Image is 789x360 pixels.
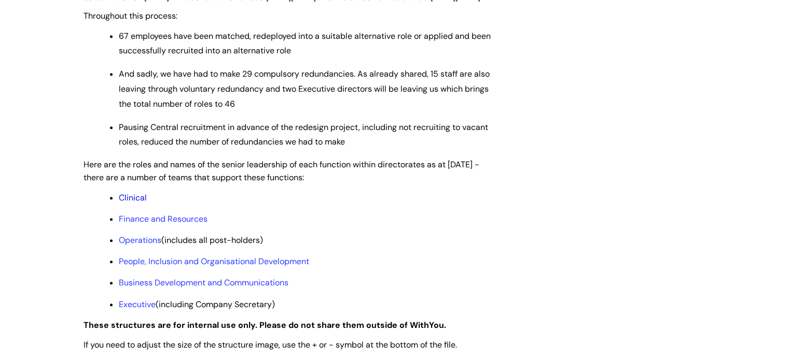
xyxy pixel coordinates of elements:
[119,256,309,267] a: People, Inclusion and Organisational Development
[119,29,493,59] p: 67 employees have been matched, redeployed into a suitable alternative role or applied and been s...
[84,320,446,330] strong: These structures are for internal use only. Please do not share them outside of WithYou.
[119,235,263,246] span: (includes all post-holders)
[119,299,156,310] a: Executive
[119,299,275,310] span: (including Company Secretary)
[84,159,479,183] span: Here are the roles and names of the senior leadership of each function within directorates as at ...
[84,10,177,21] span: Throughout this process:
[119,277,288,288] a: Business Development and Communications
[84,339,457,350] span: If you need to adjust the size of the structure image, use the + or - symbol at the bottom of the...
[119,213,207,224] a: Finance and Resources
[119,67,493,111] p: And sadly, we have had to make 29 compulsory redundancies. As already shared, 15 staff are also l...
[119,192,147,203] a: Clinical
[119,120,493,150] p: Pausing Central recruitment in advance of the redesign project, including not recruiting to vacan...
[119,235,161,246] a: Operations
